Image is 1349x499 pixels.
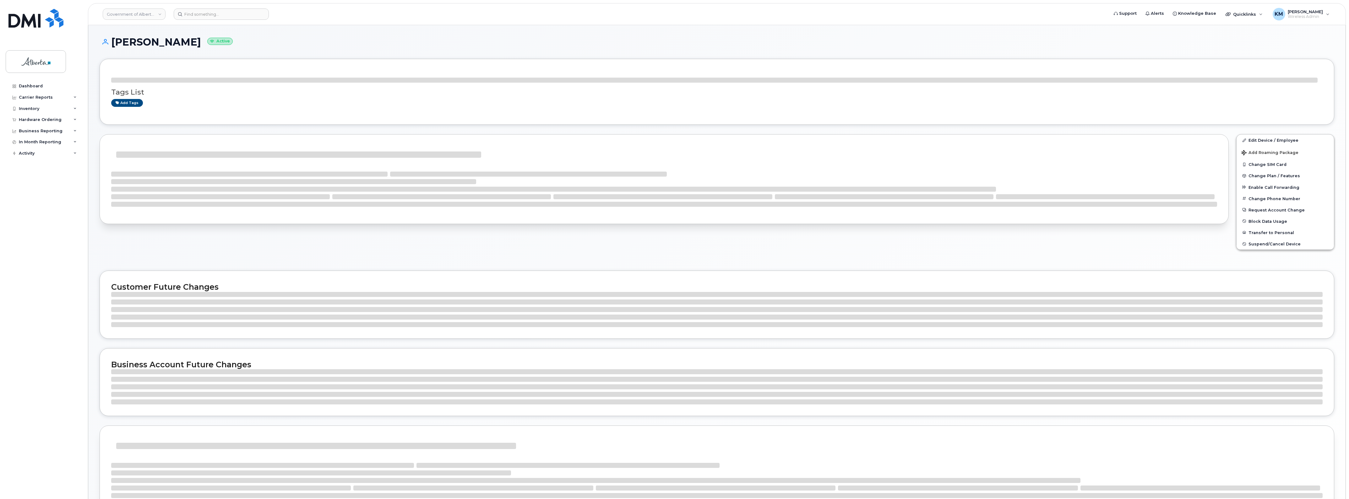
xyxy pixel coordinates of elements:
[100,36,1334,47] h1: [PERSON_NAME]
[1237,182,1334,193] button: Enable Call Forwarding
[111,88,1323,96] h3: Tags List
[111,282,1323,292] h2: Customer Future Changes
[1237,227,1334,238] button: Transfer to Personal
[1248,173,1300,178] span: Change Plan / Features
[1237,146,1334,159] button: Add Roaming Package
[1248,242,1301,246] span: Suspend/Cancel Device
[1237,238,1334,249] button: Suspend/Cancel Device
[1237,204,1334,216] button: Request Account Change
[1237,216,1334,227] button: Block Data Usage
[207,38,233,45] small: Active
[1242,150,1298,156] span: Add Roaming Package
[1248,185,1299,189] span: Enable Call Forwarding
[111,360,1323,369] h2: Business Account Future Changes
[1237,170,1334,181] button: Change Plan / Features
[111,99,143,107] a: Add tags
[1237,159,1334,170] button: Change SIM Card
[1237,134,1334,146] a: Edit Device / Employee
[1237,193,1334,204] button: Change Phone Number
